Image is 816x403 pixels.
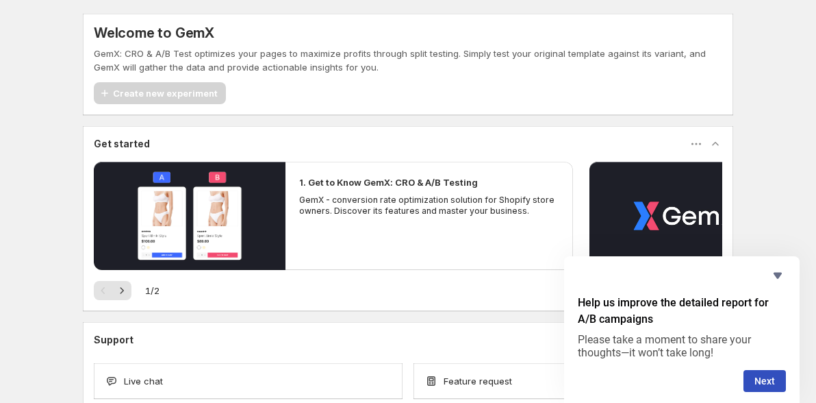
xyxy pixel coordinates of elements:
h2: 1. Get to Know GemX: CRO & A/B Testing [299,175,478,189]
h3: Get started [94,137,150,151]
span: 1 / 2 [145,284,160,297]
button: Hide survey [769,267,786,284]
span: Feature request [444,374,512,388]
h2: Help us improve the detailed report for A/B campaigns [578,295,786,328]
p: Please take a moment to share your thoughts—it won’t take long! [578,333,786,359]
h5: Welcome to GemX [94,25,214,41]
span: Live chat [124,374,163,388]
p: GemX: CRO & A/B Test optimizes your pages to maximize profits through split testing. Simply test ... [94,47,722,74]
h3: Support [94,333,133,347]
button: Next question [743,370,786,392]
p: GemX - conversion rate optimization solution for Shopify store owners. Discover its features and ... [299,195,559,217]
div: Help us improve the detailed report for A/B campaigns [578,267,786,392]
